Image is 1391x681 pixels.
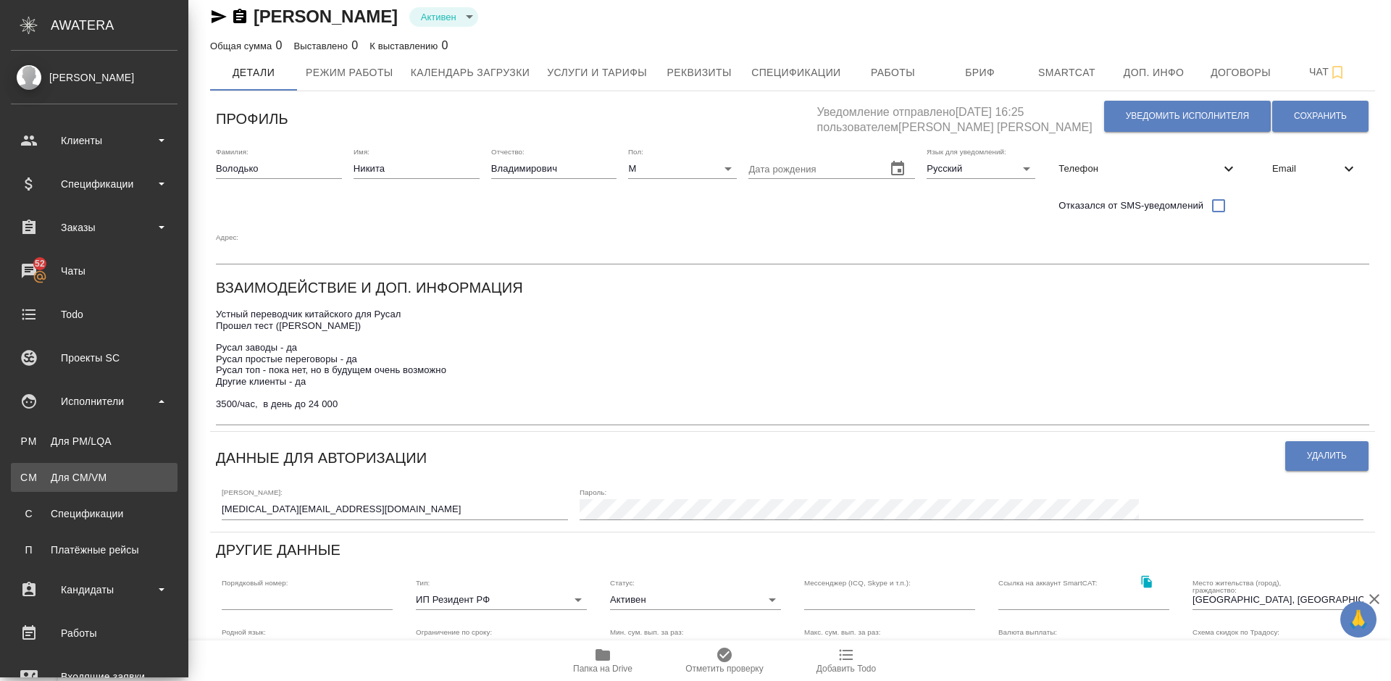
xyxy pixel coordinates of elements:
[11,217,177,238] div: Заказы
[11,70,177,85] div: [PERSON_NAME]
[685,664,763,674] span: Отметить проверку
[216,446,427,469] h6: Данные для авторизации
[216,107,288,130] h6: Профиль
[416,579,430,586] label: Тип:
[4,340,185,376] a: Проекты SC
[1293,63,1363,81] span: Чат
[785,640,907,681] button: Добавить Todo
[1272,162,1340,176] span: Email
[216,309,1369,420] textarea: Устный переводчик китайского для Русал Прошел тест ([PERSON_NAME]) Русал заводы - да Русал просты...
[222,489,283,496] label: [PERSON_NAME]:
[491,148,525,155] label: Отчество:
[1285,441,1369,471] button: Удалить
[11,427,177,456] a: PMДля PM/LQA
[411,64,530,82] span: Календарь загрузки
[18,506,170,521] div: Спецификации
[294,41,352,51] p: Выставлено
[1340,601,1377,638] button: 🙏
[11,622,177,644] div: Работы
[804,579,911,586] label: Мессенджер (ICQ, Skype и т.п.):
[1206,64,1276,82] span: Договоры
[580,489,606,496] label: Пароль:
[306,64,393,82] span: Режим работы
[816,664,876,674] span: Добавить Todo
[998,579,1098,586] label: Ссылка на аккаунт SmartCAT:
[610,579,635,586] label: Статус:
[11,579,177,601] div: Кандидаты
[998,639,1169,659] div: RUB
[11,535,177,564] a: ППлатёжные рейсы
[1058,199,1203,213] span: Отказался от SMS-уведомлений
[927,159,1035,179] div: Русский
[4,615,185,651] a: Работы
[998,629,1057,636] label: Валюта выплаты:
[210,8,227,25] button: Скопировать ссылку для ЯМессенджера
[573,664,632,674] span: Папка на Drive
[1192,579,1321,593] label: Место жительства (город), гражданство:
[222,579,288,586] label: Порядковый номер:
[219,64,288,82] span: Детали
[804,629,881,636] label: Макс. сум. вып. за раз:
[542,640,664,681] button: Папка на Drive
[409,7,478,27] div: Активен
[231,8,248,25] button: Скопировать ссылку
[816,97,1103,135] h5: Уведомление отправлено [DATE] 16:25 пользователем [PERSON_NAME] [PERSON_NAME]
[416,629,492,636] label: Ограничение по сроку:
[11,499,177,528] a: ССпецификации
[369,37,448,54] div: 0
[11,390,177,412] div: Исполнители
[18,470,170,485] div: Для CM/VM
[1104,101,1271,132] button: Уведомить исполнителя
[222,639,393,659] div: Русский
[628,159,737,179] div: М
[751,64,840,82] span: Спецификации
[354,148,369,155] label: Имя:
[610,590,781,610] div: Активен
[210,37,283,54] div: 0
[294,37,359,54] div: 0
[11,260,177,282] div: Чаты
[1119,64,1189,82] span: Доп. инфо
[4,253,185,289] a: 52Чаты
[11,304,177,325] div: Todo
[1272,101,1369,132] button: Сохранить
[222,629,266,636] label: Родной язык:
[1346,604,1371,635] span: 🙏
[216,276,523,299] h6: Взаимодействие и доп. информация
[1047,153,1249,185] div: Телефон
[210,41,275,51] p: Общая сумма
[11,173,177,195] div: Спецификации
[1132,567,1161,597] button: Скопировать ссылку
[1126,110,1249,122] span: Уведомить исполнителя
[664,64,734,82] span: Реквизиты
[628,148,643,155] label: Пол:
[18,543,170,557] div: Платёжные рейсы
[664,640,785,681] button: Отметить проверку
[254,7,398,26] a: [PERSON_NAME]
[1261,153,1369,185] div: Email
[1294,110,1347,122] span: Сохранить
[216,148,248,155] label: Фамилия:
[417,11,461,23] button: Активен
[547,64,647,82] span: Услуги и тарифы
[859,64,928,82] span: Работы
[1307,450,1347,462] span: Удалить
[945,64,1015,82] span: Бриф
[216,233,238,241] label: Адрес:
[51,11,188,40] div: AWATERA
[416,590,587,610] div: ИП Резидент РФ
[18,434,170,448] div: Для PM/LQA
[1032,64,1102,82] span: Smartcat
[4,296,185,333] a: Todo
[11,463,177,492] a: CMДля CM/VM
[11,347,177,369] div: Проекты SC
[416,639,587,659] div: без ограничений
[1192,629,1279,636] label: Схема скидок по Традосу:
[216,538,341,561] h6: Другие данные
[927,148,1006,155] label: Язык для уведомлений:
[1058,162,1220,176] span: Телефон
[26,256,54,271] span: 52
[369,41,441,51] p: К выставлению
[1329,64,1346,81] svg: Подписаться
[610,629,684,636] label: Мин. сум. вып. за раз:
